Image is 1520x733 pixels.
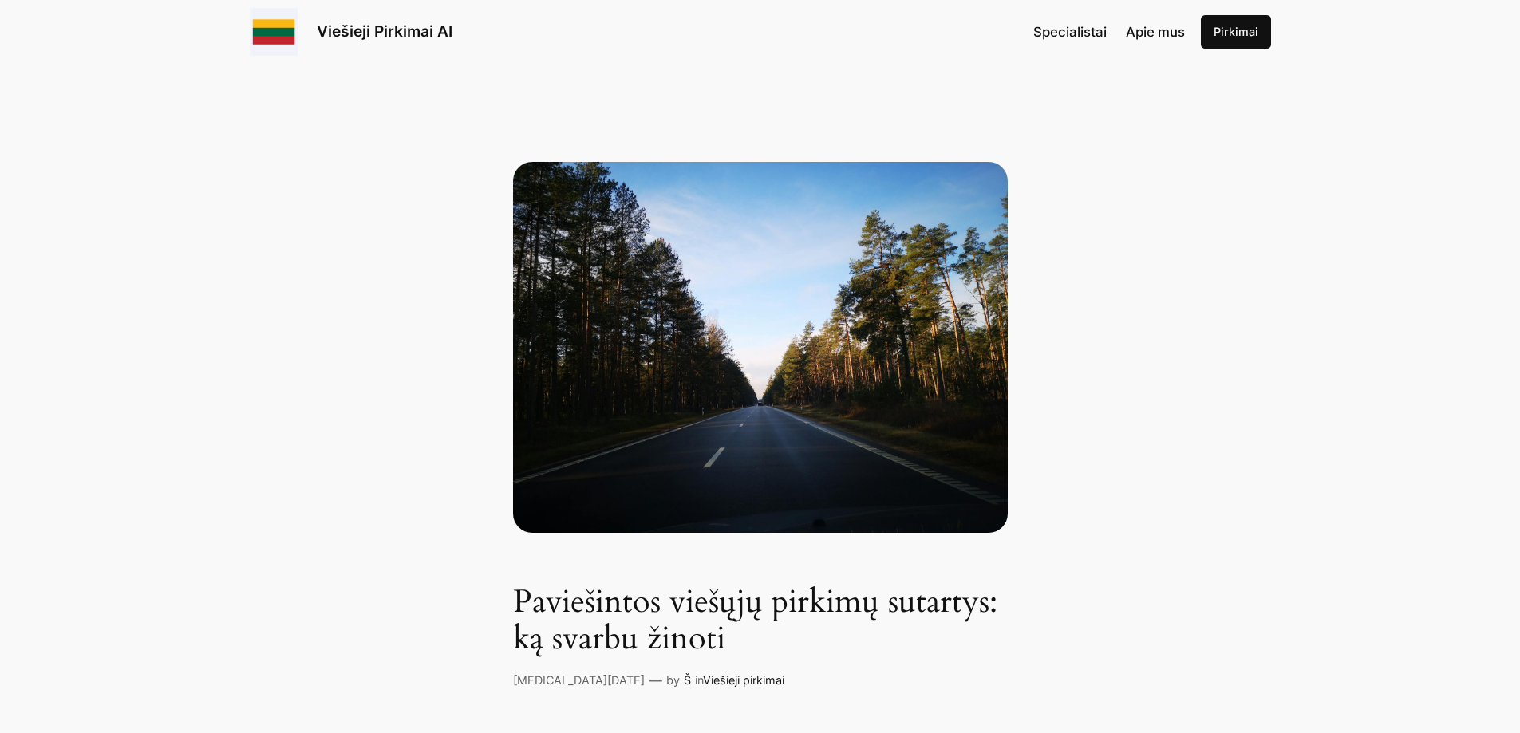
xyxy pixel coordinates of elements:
[317,22,452,41] a: Viešieji Pirkimai AI
[684,673,691,687] a: Š
[695,673,703,687] span: in
[513,584,1008,657] h1: Paviešintos viešųjų pirkimų sutartys: ką svarbu žinoti
[1126,22,1185,42] a: Apie mus
[1126,24,1185,40] span: Apie mus
[250,8,298,56] img: Viešieji pirkimai logo
[1033,22,1185,42] nav: Navigation
[1201,15,1271,49] a: Pirkimai
[513,162,1008,533] : asphalt road in between trees
[513,673,645,687] a: [MEDICAL_DATA][DATE]
[1033,24,1107,40] span: Specialistai
[703,673,784,687] a: Viešieji pirkimai
[1033,22,1107,42] a: Specialistai
[649,670,662,691] p: —
[666,672,680,689] p: by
